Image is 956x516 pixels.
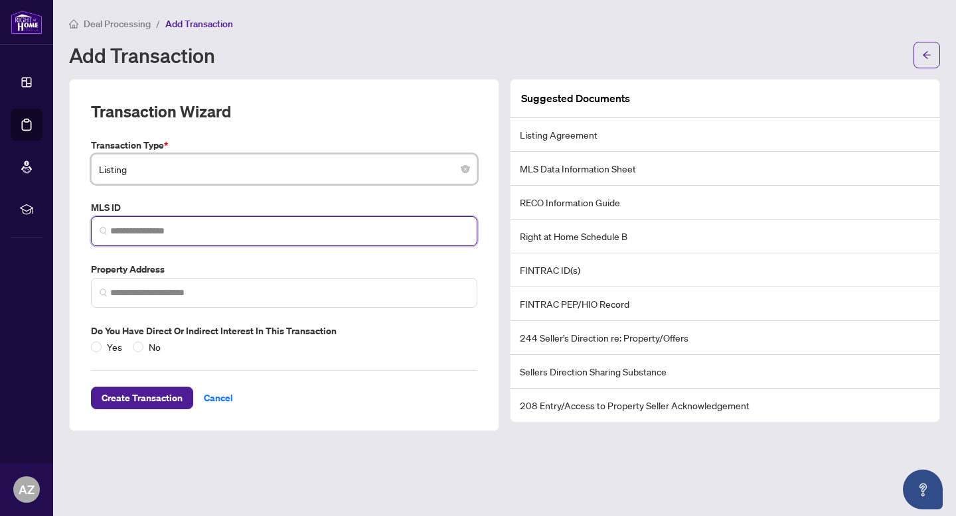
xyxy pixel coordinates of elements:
[19,480,35,499] span: AZ
[102,340,127,354] span: Yes
[100,227,108,235] img: search_icon
[69,44,215,66] h1: Add Transaction
[511,389,939,422] li: 208 Entry/Access to Property Seller Acknowledgement
[102,387,183,409] span: Create Transaction
[511,321,939,355] li: 244 Seller’s Direction re: Property/Offers
[91,101,231,122] h2: Transaction Wizard
[165,18,233,30] span: Add Transaction
[204,387,233,409] span: Cancel
[461,165,469,173] span: close-circle
[511,186,939,220] li: RECO Information Guide
[156,16,160,31] li: /
[69,19,78,29] span: home
[511,118,939,152] li: Listing Agreement
[91,200,477,215] label: MLS ID
[511,152,939,186] li: MLS Data Information Sheet
[511,220,939,253] li: Right at Home Schedule B
[903,470,943,509] button: Open asap
[99,157,469,182] span: Listing
[91,262,477,277] label: Property Address
[511,287,939,321] li: FINTRAC PEP/HIO Record
[91,387,193,409] button: Create Transaction
[84,18,151,30] span: Deal Processing
[91,138,477,153] label: Transaction Type
[100,289,108,296] img: search_icon
[922,50,931,60] span: arrow-left
[511,355,939,389] li: Sellers Direction Sharing Substance
[11,10,42,34] img: logo
[143,340,166,354] span: No
[521,90,630,107] article: Suggested Documents
[91,324,477,338] label: Do you have direct or indirect interest in this transaction
[193,387,244,409] button: Cancel
[511,253,939,287] li: FINTRAC ID(s)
